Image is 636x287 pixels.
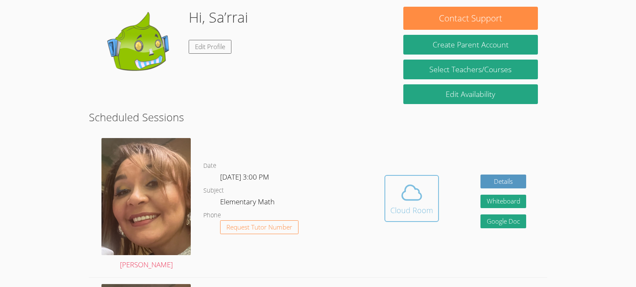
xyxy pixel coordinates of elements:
[189,40,231,54] a: Edit Profile
[101,138,191,271] a: [PERSON_NAME]
[203,161,216,171] dt: Date
[480,214,527,228] a: Google Doc
[220,220,299,234] button: Request Tutor Number
[220,172,269,182] span: [DATE] 3:00 PM
[403,35,537,55] button: Create Parent Account
[189,7,248,28] h1: Hi, Sa’rrai
[98,7,182,91] img: default.png
[403,7,537,30] button: Contact Support
[89,109,547,125] h2: Scheduled Sessions
[403,84,537,104] a: Edit Availability
[480,175,527,188] a: Details
[203,210,221,221] dt: Phone
[480,195,527,209] button: Whiteboard
[220,196,276,210] dd: Elementary Math
[390,204,433,216] div: Cloud Room
[203,185,224,196] dt: Subject
[226,224,292,230] span: Request Tutor Number
[101,138,191,255] img: IMG_0482.jpeg
[384,175,439,222] button: Cloud Room
[403,60,537,79] a: Select Teachers/Courses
